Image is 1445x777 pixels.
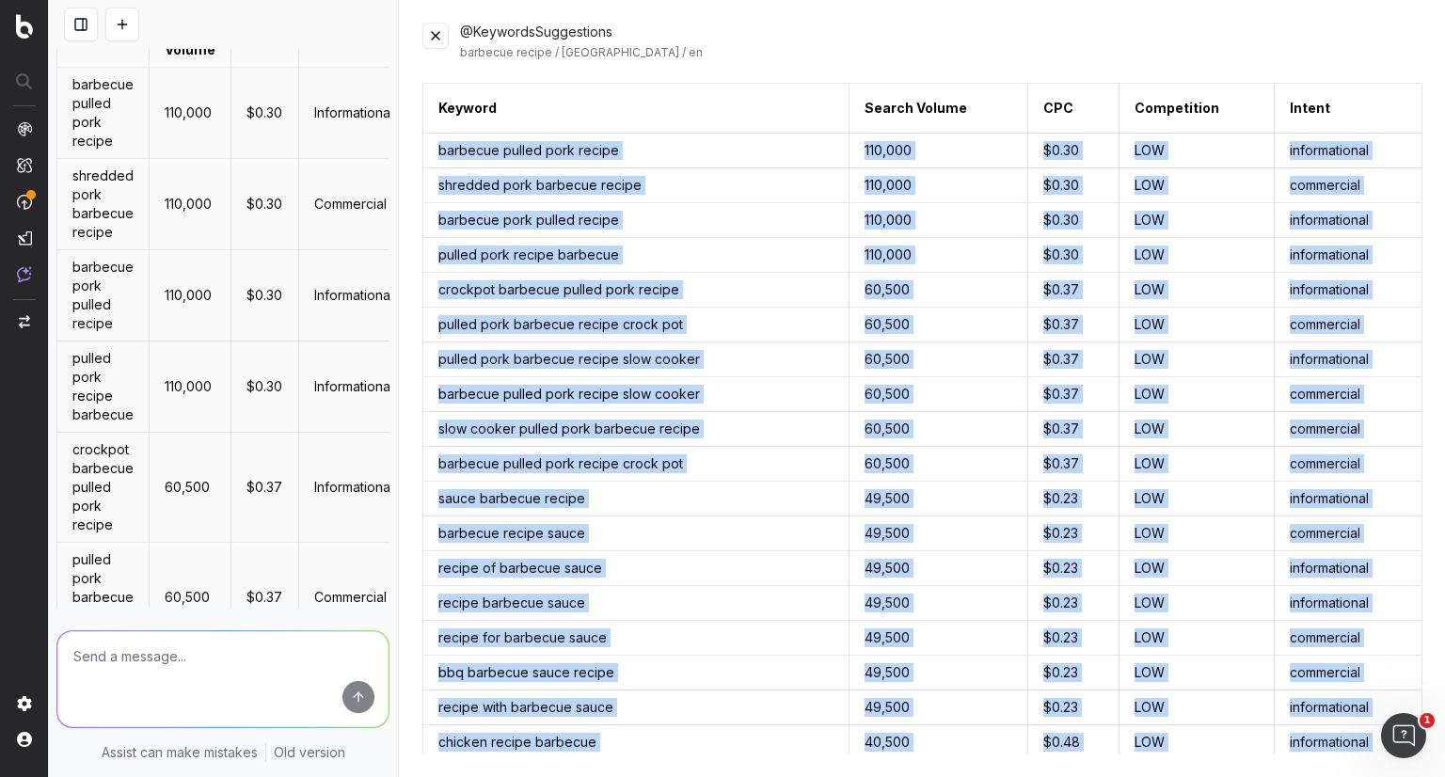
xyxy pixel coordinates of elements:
[423,656,849,690] td: bbq barbecue sauce recipe
[1420,713,1435,728] span: 1
[150,68,231,159] td: 110,000
[423,308,849,342] td: pulled pork barbecue recipe crock pot
[1028,621,1119,656] td: $0.23
[1028,551,1119,586] td: $0.23
[150,543,231,653] td: 60,500
[231,433,299,543] td: $0.37
[423,621,849,656] td: recipe for barbecue sauce
[1274,551,1421,586] td: informational
[849,516,1028,551] td: 49,500
[423,168,849,203] td: shredded pork barbecue recipe
[1274,273,1421,308] td: informational
[849,656,1028,690] td: 49,500
[1028,342,1119,377] td: $0.37
[1119,621,1274,656] td: LOW
[849,273,1028,308] td: 60,500
[460,45,1422,60] div: barbecue recipe / [GEOGRAPHIC_DATA] / en
[1274,342,1421,377] td: informational
[423,342,849,377] td: pulled pork barbecue recipe slow cooker
[1119,377,1274,412] td: LOW
[1381,713,1426,758] iframe: Intercom live chat
[299,68,409,159] td: Informational
[299,341,409,433] td: Informational
[1028,447,1119,482] td: $0.37
[1119,586,1274,621] td: LOW
[849,168,1028,203] td: 110,000
[1028,656,1119,690] td: $0.23
[1028,725,1119,760] td: $0.48
[1119,516,1274,551] td: LOW
[150,250,231,341] td: 110,000
[849,412,1028,447] td: 60,500
[57,433,150,543] td: crockpot barbecue pulled pork recipe
[1119,342,1274,377] td: LOW
[299,250,409,341] td: Informational
[299,543,409,653] td: Commercial
[17,230,32,246] img: Studio
[231,68,299,159] td: $0.30
[1274,516,1421,551] td: commercial
[17,121,32,136] img: Analytics
[150,159,231,250] td: 110,000
[57,543,150,653] td: pulled pork barbecue recipe crock pot
[423,203,849,238] td: barbecue pork pulled recipe
[57,159,150,250] td: shredded pork barbecue recipe
[1274,377,1421,412] td: commercial
[231,159,299,250] td: $0.30
[231,250,299,341] td: $0.30
[1119,690,1274,725] td: LOW
[299,433,409,543] td: Informational
[1028,690,1119,725] td: $0.23
[423,516,849,551] td: barbecue recipe sauce
[1274,447,1421,482] td: commercial
[1274,238,1421,273] td: informational
[423,447,849,482] td: barbecue pulled pork recipe crock pot
[1274,725,1421,760] td: informational
[57,250,150,341] td: barbecue pork pulled recipe
[1028,273,1119,308] td: $0.37
[1028,134,1119,168] td: $0.30
[849,134,1028,168] td: 110,000
[17,732,32,747] img: My account
[150,341,231,433] td: 110,000
[849,342,1028,377] td: 60,500
[231,543,299,653] td: $0.37
[1028,168,1119,203] td: $0.30
[1119,482,1274,516] td: LOW
[1028,84,1119,134] th: CPC
[1119,447,1274,482] td: LOW
[1028,412,1119,447] td: $0.37
[1119,84,1274,134] th: Competition
[274,743,345,762] a: Old version
[17,194,32,210] img: Activation
[1119,551,1274,586] td: LOW
[1274,621,1421,656] td: commercial
[16,14,33,39] img: Botify logo
[1028,377,1119,412] td: $0.37
[1119,203,1274,238] td: LOW
[1028,308,1119,342] td: $0.37
[849,621,1028,656] td: 49,500
[423,482,849,516] td: sauce barbecue recipe
[849,238,1028,273] td: 110,000
[1290,99,1330,118] div: Intent
[423,586,849,621] td: recipe barbecue sauce
[1274,482,1421,516] td: informational
[849,377,1028,412] td: 60,500
[17,266,32,282] img: Assist
[849,725,1028,760] td: 40,500
[460,23,1422,60] div: @KeywordsSuggestions
[1119,412,1274,447] td: LOW
[299,159,409,250] td: Commercial
[423,134,849,168] td: barbecue pulled pork recipe
[17,157,32,173] img: Intelligence
[849,308,1028,342] td: 60,500
[849,551,1028,586] td: 49,500
[423,377,849,412] td: barbecue pulled pork recipe slow cooker
[849,586,1028,621] td: 49,500
[19,315,30,328] img: Switch project
[1119,134,1274,168] td: LOW
[1119,273,1274,308] td: LOW
[17,696,32,711] img: Setting
[1274,656,1421,690] td: commercial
